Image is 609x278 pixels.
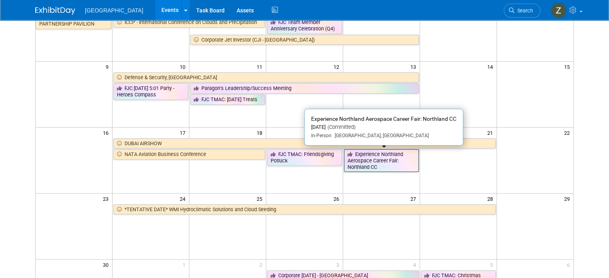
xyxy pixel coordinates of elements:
[256,194,266,204] span: 25
[102,260,112,270] span: 30
[410,194,420,204] span: 27
[563,62,573,72] span: 15
[113,204,495,215] a: *TENTATIVE DATE* WMI Hydroclimatic Solutions and Cloud Seeding
[179,194,189,204] span: 24
[412,260,420,270] span: 4
[311,116,456,122] span: Experience Northland Aerospace Career Fair: Northland CC
[333,62,343,72] span: 12
[113,17,265,28] a: ICCP - International Conference on Clouds and Precipitation
[551,3,566,18] img: Zoe Graham
[326,124,356,130] span: (Committed)
[515,8,533,14] span: Search
[563,128,573,138] span: 22
[332,133,429,138] span: [GEOGRAPHIC_DATA], [GEOGRAPHIC_DATA]
[105,62,112,72] span: 9
[566,260,573,270] span: 6
[113,138,495,149] a: DUBAI AIRSHOW
[267,149,342,166] a: FJC TMAC: Friendsgiving Potluck
[259,260,266,270] span: 2
[256,62,266,72] span: 11
[113,83,188,100] a: FJC [DATE] 5:01 Party - Heroes Compass
[333,194,343,204] span: 26
[190,83,419,94] a: Paragon’s Leadership/Success Meeting
[336,260,343,270] span: 3
[311,133,332,138] span: In-Person
[113,149,265,160] a: NATA Aviation Business Conference
[102,128,112,138] span: 16
[410,62,420,72] span: 13
[311,124,456,131] div: [DATE]
[182,260,189,270] span: 1
[190,94,265,105] a: FJC TMAC: [DATE] Treats
[504,4,541,18] a: Search
[190,35,419,45] a: Corporate Jet Investor (CJI - [GEOGRAPHIC_DATA])
[563,194,573,204] span: 29
[344,149,419,172] a: Experience Northland Aerospace Career Fair: Northland CC
[179,62,189,72] span: 10
[35,7,75,15] img: ExhibitDay
[489,260,496,270] span: 5
[113,72,418,83] a: Defense & Security, [GEOGRAPHIC_DATA]
[486,194,496,204] span: 28
[179,128,189,138] span: 17
[486,62,496,72] span: 14
[256,128,266,138] span: 18
[486,128,496,138] span: 21
[85,7,143,14] span: [GEOGRAPHIC_DATA]
[267,17,342,34] a: FJC Team Member Anniversary Celebration (Q4)
[102,194,112,204] span: 23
